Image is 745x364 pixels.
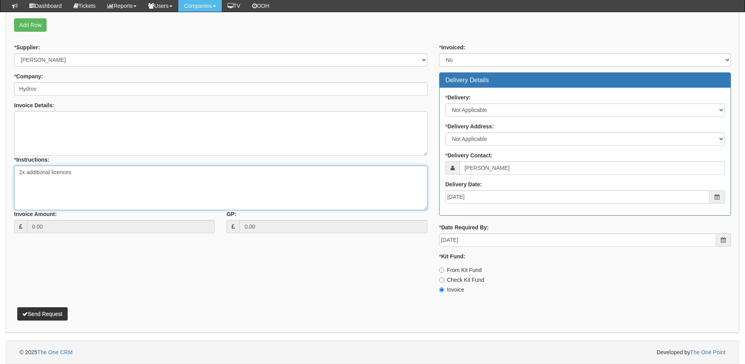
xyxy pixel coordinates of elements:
[439,223,489,231] label: Date Required By:
[445,77,725,84] h3: Delivery Details
[439,276,485,284] label: Check Kit Fund
[445,151,493,159] label: Delivery Contact:
[20,349,73,355] span: © 2025
[657,348,725,356] span: Developed by
[445,94,471,101] label: Delivery:
[439,287,444,292] input: Invoice
[690,349,725,355] a: The One Point
[439,266,482,274] label: From Kit Fund
[17,307,68,321] button: Send Request
[439,268,444,273] input: From Kit Fund
[445,180,482,188] label: Delivery Date:
[14,101,54,109] label: Invoice Details:
[14,43,40,51] label: Supplier:
[445,123,494,130] label: Delivery Address:
[439,278,444,283] input: Check Kit Fund
[439,252,465,260] label: Kit Fund:
[439,286,464,294] label: Invoice
[14,72,43,80] label: Company:
[14,156,49,164] label: Instructions:
[439,43,465,51] label: Invoiced:
[14,18,47,32] a: Add Row
[14,210,57,218] label: Invoice Amount:
[37,349,72,355] a: The One CRM
[226,210,236,218] label: GP:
